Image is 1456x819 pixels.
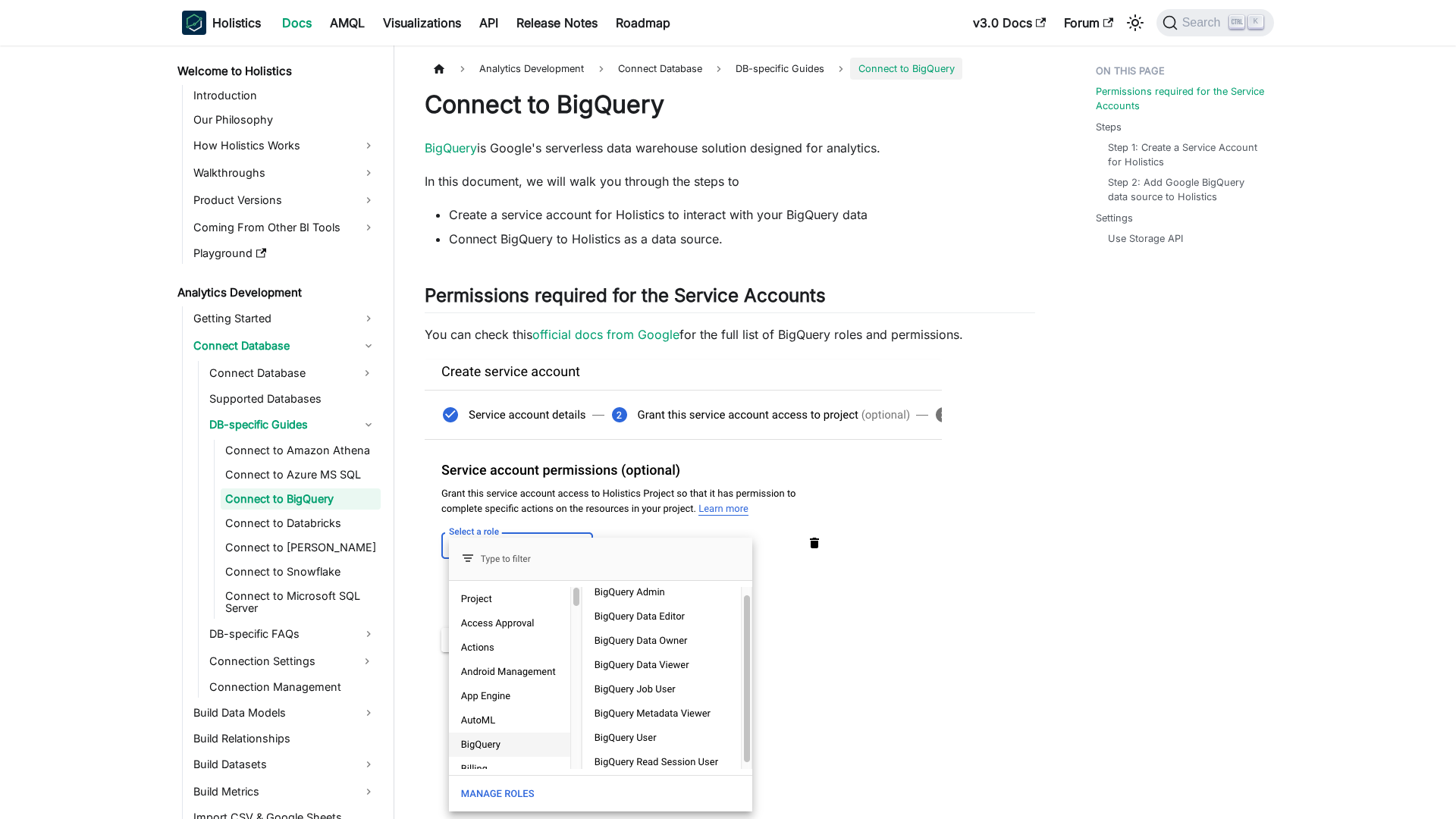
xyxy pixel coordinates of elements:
[189,752,381,777] a: Build Datasets
[205,649,353,673] a: Connection Settings
[425,172,1035,190] p: In this document, we will walk you through the steps to
[1248,15,1263,29] kbd: K
[607,11,679,35] a: Roadmap
[532,327,679,342] a: official docs from Google
[1108,231,1183,246] a: Use Storage API
[1096,84,1265,113] a: Permissions required for the Service Accounts
[189,161,381,185] a: Walkthroughs
[964,11,1055,35] a: v3.0 Docs
[189,85,381,106] a: Introduction
[425,284,1035,313] h2: Permissions required for the Service Accounts
[189,334,381,358] a: Connect Database
[1123,11,1147,35] button: Switch between dark and light mode (currently light mode)
[189,243,381,264] a: Playground
[321,11,374,35] a: AMQL
[205,413,381,437] a: DB-specific Guides
[449,206,1035,224] li: Create a service account for Holistics to interact with your BigQuery data
[205,361,353,385] a: Connect Database
[221,440,381,461] a: Connect to Amazon Athena
[1108,140,1259,169] a: Step 1: Create a Service Account for Holistics
[472,58,591,80] span: Analytics Development
[610,58,710,80] span: Connect Database
[425,58,1035,80] nav: Breadcrumbs
[1178,16,1230,30] span: Search
[212,14,261,32] b: Holistics
[1055,11,1122,35] a: Forum
[189,306,381,331] a: Getting Started
[189,728,381,749] a: Build Relationships
[189,215,381,240] a: Coming From Other BI Tools
[221,585,381,619] a: Connect to Microsoft SQL Server
[353,361,381,385] button: Expand sidebar category 'Connect Database'
[449,230,1035,248] li: Connect BigQuery to Holistics as a data source.
[425,325,1035,344] p: You can check this for the full list of BigQuery roles and permissions.
[273,11,321,35] a: Docs
[353,649,381,673] button: Expand sidebar category 'Connection Settings'
[189,780,381,804] a: Build Metrics
[173,282,381,303] a: Analytics Development
[189,133,381,158] a: How Holistics Works
[189,109,381,130] a: Our Philosophy
[221,464,381,485] a: Connect to Azure MS SQL
[205,388,381,409] a: Supported Databases
[728,58,832,80] span: DB-specific Guides
[221,561,381,582] a: Connect to Snowflake
[221,488,381,510] a: Connect to BigQuery
[189,701,381,725] a: Build Data Models
[221,513,381,534] a: Connect to Databricks
[1096,211,1133,225] a: Settings
[221,537,381,558] a: Connect to [PERSON_NAME]
[507,11,607,35] a: Release Notes
[1108,175,1259,204] a: Step 2: Add Google BigQuery data source to Holistics
[182,11,206,35] img: Holistics
[425,89,1035,120] h1: Connect to BigQuery
[425,58,453,80] a: Home page
[189,188,381,212] a: Product Versions
[1156,9,1274,36] button: Search (Ctrl+K)
[425,139,1035,157] p: is Google's serverless data warehouse solution designed for analytics.
[374,11,470,35] a: Visualizations
[1096,120,1122,134] a: Steps
[470,11,507,35] a: API
[182,11,261,35] a: HolisticsHolistics
[425,140,477,155] a: BigQuery
[205,622,381,646] a: DB-specific FAQs
[850,58,962,80] span: Connect to BigQuery
[173,61,381,82] a: Welcome to Holistics
[205,676,381,698] a: Connection Management
[167,45,394,819] nav: Docs sidebar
